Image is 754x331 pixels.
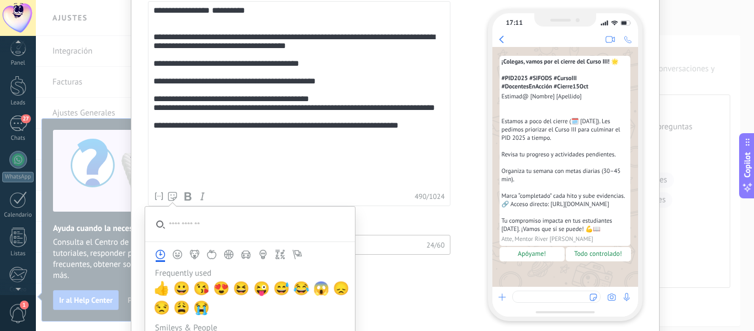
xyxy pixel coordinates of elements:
[2,135,34,142] div: Chats
[574,250,622,258] span: Todo controlado!
[2,99,34,107] div: Leads
[506,19,523,27] div: 17:11
[502,235,628,244] span: Atte, Mentor River [PERSON_NAME]
[415,192,444,201] span: 490 / 1024
[2,212,34,219] div: Calendario
[427,240,445,250] span: 24/60
[21,114,30,123] span: 27
[2,60,34,67] div: Panel
[502,58,628,91] span: ¡Colegas, vamos por el cierre del Curso III! 🌟 #PID2025 #SIFODS #CursoIII #DocentesEnAcción #Cier...
[742,152,753,177] span: Copilot
[2,172,34,182] div: WhatsApp
[518,250,546,258] span: Apóyame!
[20,301,29,309] span: 1
[502,93,628,234] span: Estimad@ [Nombre] [Apellido] Estamos a poco del cierre (🗓️ [DATE]). Les pedimos priorizar el Curs...
[2,250,34,258] div: Listas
